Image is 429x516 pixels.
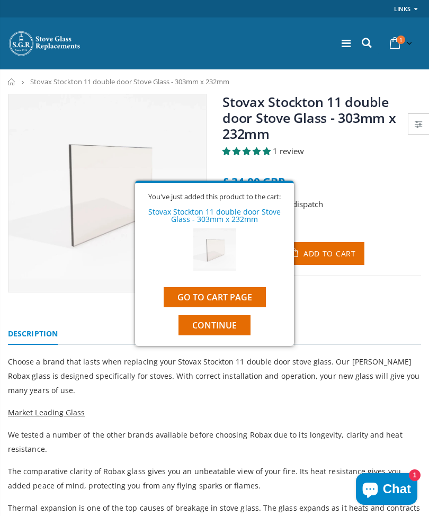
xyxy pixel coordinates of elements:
span: Stovax Stockton 11 double door Stove Glass - 303mm x 232mm [30,77,229,86]
span: The comparative clarity of Robax glass gives you an unbeatable view of your fire. Its heat resist... [8,466,401,491]
a: Stovax Stockton 11 double door Stove Glass - 303mm x 232mm [148,207,281,224]
span: 1 [397,35,405,44]
span: 1 review [273,146,304,156]
span: Add to Cart [303,248,356,259]
a: Go to cart page [164,287,266,307]
button: Continue [178,315,251,335]
a: Description [8,324,58,345]
span: We tested a number of the other brands available before choosing Robax due to its longevity, clar... [8,430,403,454]
a: Menu [342,36,351,50]
p: Order now for fast dispatch [222,198,421,210]
a: Links [394,2,410,15]
a: Home [8,78,16,85]
span: Choose a brand that lasts when replacing your Stovax Stockton 11 double door stove glass. Our [PE... [8,357,419,395]
span: £ 34.00 GBP [222,174,285,189]
img: Rectangularstoveglass_wider_a8d55067-a035-49a9-9ae0-b22b20cb80f5_800x_crop_center.webp [8,94,206,292]
a: Stovax Stockton 11 double door Stove Glass - 303mm x 232mm [222,93,396,143]
a: 1 [386,33,414,54]
inbox-online-store-chat: Shopify online store chat [353,473,421,508]
span: Continue [192,319,237,331]
div: You've just added this product to the cart: [143,193,286,200]
button: Add to Cart [281,242,364,265]
span: 5.00 stars [222,146,273,156]
span: Market Leading Glass [8,407,85,417]
img: Stovax Stockton 11 double door Stove Glass - 303mm x 232mm [193,228,236,271]
img: Stove Glass Replacement [8,30,82,57]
